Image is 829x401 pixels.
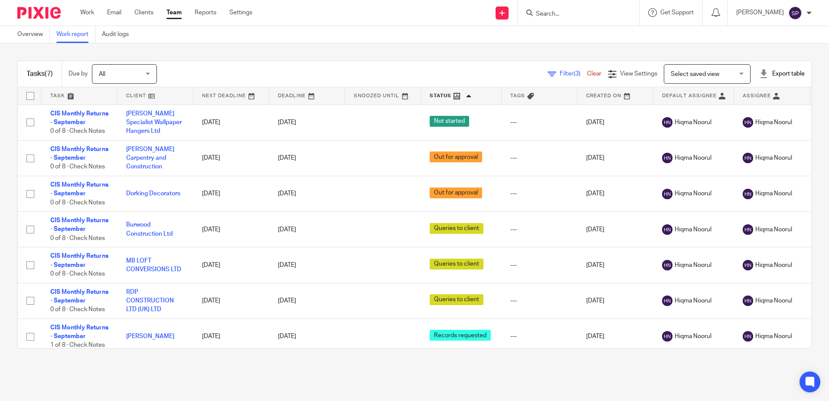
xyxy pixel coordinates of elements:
[107,8,121,17] a: Email
[578,319,653,354] td: [DATE]
[675,189,712,198] span: Hiqma Noorul
[535,10,613,18] input: Search
[510,296,569,305] div: ---
[134,8,153,17] a: Clients
[662,260,672,270] img: svg%3E
[278,118,336,127] div: [DATE]
[755,261,792,270] span: Hiqma Noorul
[743,224,753,235] img: svg%3E
[743,189,753,199] img: svg%3E
[675,154,712,162] span: Hiqma Noorul
[662,296,672,306] img: svg%3E
[743,117,753,128] img: svg%3E
[743,296,753,306] img: svg%3E
[743,260,753,270] img: svg%3E
[278,225,336,234] div: [DATE]
[620,71,657,77] span: View Settings
[755,118,792,127] span: Hiqma Noorul
[50,182,108,197] a: CIS Monthly Returns - September
[510,189,569,198] div: ---
[510,261,569,270] div: ---
[510,118,569,127] div: ---
[755,189,792,198] span: Hiqma Noorul
[675,225,712,234] span: Hiqma Noorul
[26,69,53,79] h1: Tasks
[675,261,712,270] span: Hiqma Noorul
[193,283,269,319] td: [DATE]
[50,289,108,304] a: CIS Monthly Returns - September
[662,117,672,128] img: svg%3E
[430,187,482,198] span: Out for approval
[788,6,802,20] img: svg%3E
[578,176,653,211] td: [DATE]
[430,330,491,341] span: Records requested
[578,140,653,176] td: [DATE]
[743,331,753,342] img: svg%3E
[193,319,269,354] td: [DATE]
[662,331,672,342] img: svg%3E
[662,189,672,199] img: svg%3E
[675,118,712,127] span: Hiqma Noorul
[17,26,50,43] a: Overview
[430,259,483,270] span: Queries to client
[755,225,792,234] span: Hiqma Noorul
[278,189,336,198] div: [DATE]
[675,296,712,305] span: Hiqma Noorul
[50,111,108,125] a: CIS Monthly Returns - September
[195,8,216,17] a: Reports
[193,105,269,140] td: [DATE]
[50,271,105,277] span: 0 of 8 · Check Notes
[45,70,53,77] span: (7)
[126,333,174,339] a: [PERSON_NAME]
[574,71,581,77] span: (3)
[80,8,94,17] a: Work
[126,258,181,273] a: MB LOFT CONVERSIONS LTD
[193,247,269,283] td: [DATE]
[675,332,712,341] span: Hiqma Noorul
[430,116,469,127] span: Not started
[50,128,105,134] span: 0 of 8 · Check Notes
[50,164,105,170] span: 0 of 8 · Check Notes
[430,294,483,305] span: Queries to client
[662,153,672,163] img: svg%3E
[193,140,269,176] td: [DATE]
[50,306,105,312] span: 0 of 8 · Check Notes
[50,146,108,161] a: CIS Monthly Returns - September
[50,217,108,232] a: CIS Monthly Returns - September
[560,71,587,77] span: Filter
[126,146,174,170] a: [PERSON_NAME] Carpentry and Construction
[578,212,653,247] td: [DATE]
[69,69,88,78] p: Due by
[510,225,569,234] div: ---
[126,111,182,135] a: [PERSON_NAME] Specialist Wallpaper Hangers Ltd
[755,332,792,341] span: Hiqma Noorul
[510,332,569,341] div: ---
[50,235,105,241] span: 0 of 8 · Check Notes
[755,154,792,162] span: Hiqma Noorul
[759,69,805,78] div: Export table
[430,151,482,162] span: Out for approval
[278,154,336,162] div: [DATE]
[662,224,672,235] img: svg%3E
[166,8,182,17] a: Team
[193,176,269,211] td: [DATE]
[126,289,174,313] a: RDP CONSTRUCTION LTD (UK) LTD
[671,71,719,77] span: Select saved view
[510,154,569,162] div: ---
[50,342,105,348] span: 1 of 8 · Check Notes
[50,200,105,206] span: 0 of 8 · Check Notes
[278,332,336,341] div: [DATE]
[430,223,483,234] span: Queries to client
[578,105,653,140] td: [DATE]
[229,8,252,17] a: Settings
[736,8,784,17] p: [PERSON_NAME]
[278,261,336,270] div: [DATE]
[193,212,269,247] td: [DATE]
[587,71,601,77] a: Clear
[578,247,653,283] td: [DATE]
[510,93,525,98] span: Tags
[50,325,108,339] a: CIS Monthly Returns - September
[743,153,753,163] img: svg%3E
[126,191,180,197] a: Dorking Decorators
[755,296,792,305] span: Hiqma Noorul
